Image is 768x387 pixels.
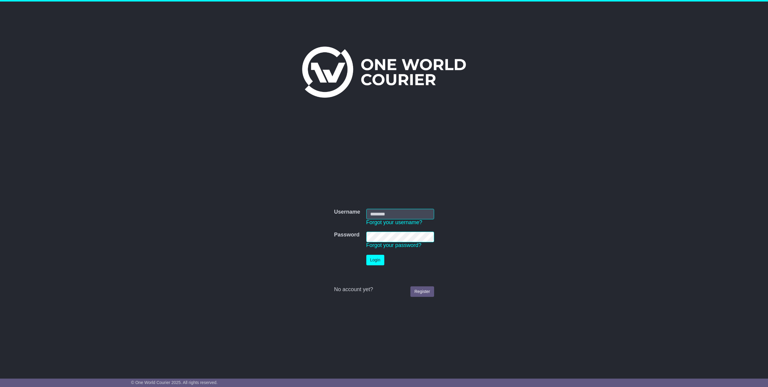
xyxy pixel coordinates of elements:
[366,219,422,225] a: Forgot your username?
[334,286,434,293] div: No account yet?
[334,209,360,215] label: Username
[334,232,359,238] label: Password
[366,255,384,265] button: Login
[302,47,466,98] img: One World
[131,380,218,385] span: © One World Courier 2025. All rights reserved.
[366,242,421,248] a: Forgot your password?
[410,286,434,297] a: Register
